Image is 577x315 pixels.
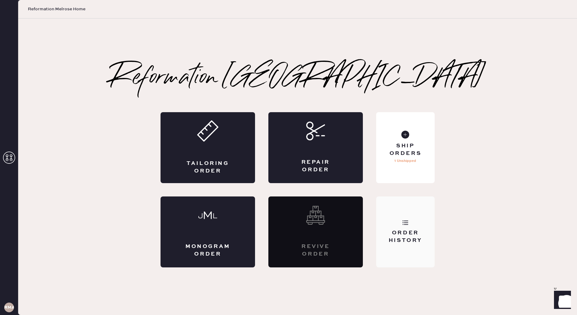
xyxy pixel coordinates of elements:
[28,6,85,12] span: Reformation Melrose Home
[185,243,231,258] div: Monogram Order
[268,196,363,267] div: Interested? Contact us at care@hemster.co
[110,66,485,90] h2: Reformation [GEOGRAPHIC_DATA]
[394,157,416,165] p: 1 Unshipped
[4,305,14,310] h3: RMA
[381,229,430,244] div: Order History
[548,288,574,314] iframe: Front Chat
[381,142,430,157] div: Ship Orders
[293,243,339,258] div: Revive order
[293,159,339,174] div: Repair Order
[185,160,231,175] div: Tailoring Order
